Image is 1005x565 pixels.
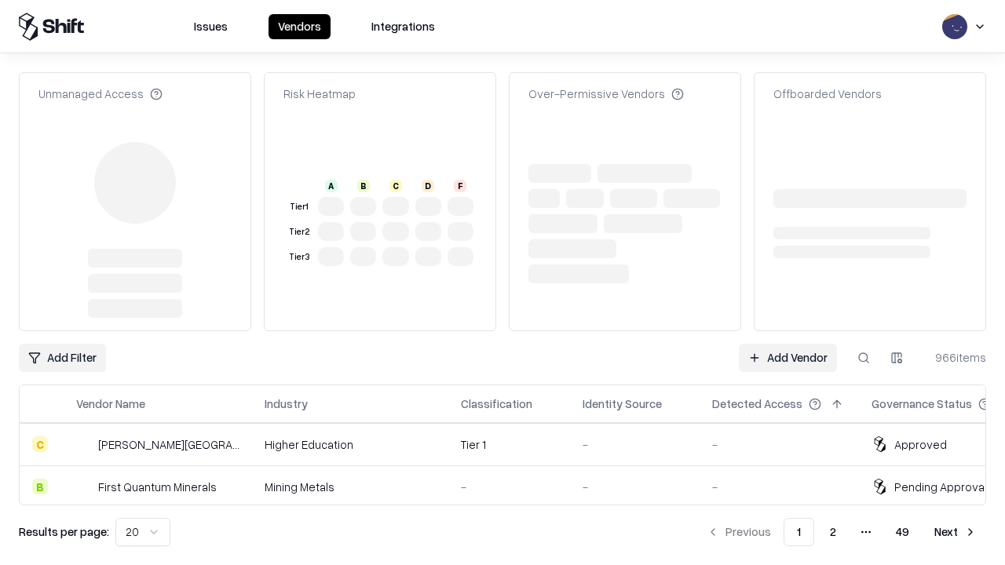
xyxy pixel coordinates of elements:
[712,395,802,412] div: Detected Access
[287,200,312,213] div: Tier 1
[461,479,557,495] div: -
[773,86,882,102] div: Offboarded Vendors
[697,518,986,546] nav: pagination
[325,180,338,192] div: A
[357,180,370,192] div: B
[872,395,972,412] div: Governance Status
[583,436,687,453] div: -
[784,518,814,546] button: 1
[883,518,922,546] button: 49
[454,180,466,192] div: F
[583,395,662,412] div: Identity Source
[287,250,312,264] div: Tier 3
[19,523,109,540] p: Results per page:
[287,225,312,239] div: Tier 2
[583,479,687,495] div: -
[269,14,331,39] button: Vendors
[712,479,846,495] div: -
[528,86,684,102] div: Over-Permissive Vendors
[925,518,986,546] button: Next
[98,436,239,453] div: [PERSON_NAME][GEOGRAPHIC_DATA]
[461,436,557,453] div: Tier 1
[98,479,217,495] div: First Quantum Minerals
[19,344,106,372] button: Add Filter
[739,344,837,372] a: Add Vendor
[923,349,986,366] div: 966 items
[38,86,163,102] div: Unmanaged Access
[894,436,947,453] div: Approved
[265,395,308,412] div: Industry
[265,479,436,495] div: Mining Metals
[389,180,402,192] div: C
[76,479,92,494] img: First Quantum Minerals
[32,479,48,494] div: B
[283,86,356,102] div: Risk Heatmap
[461,395,532,412] div: Classification
[362,14,444,39] button: Integrations
[265,436,436,453] div: Higher Education
[32,436,48,452] div: C
[76,395,145,412] div: Vendor Name
[185,14,237,39] button: Issues
[76,436,92,452] img: Reichman University
[422,180,434,192] div: D
[894,479,987,495] div: Pending Approval
[712,436,846,453] div: -
[817,518,849,546] button: 2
